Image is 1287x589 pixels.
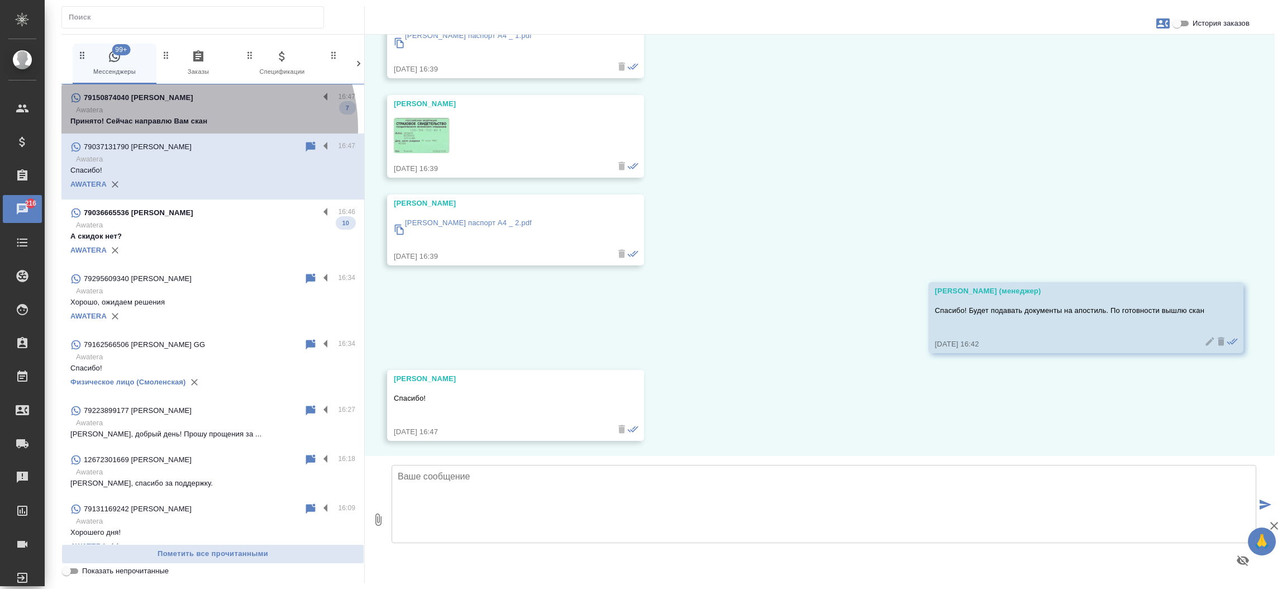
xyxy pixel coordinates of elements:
span: История заказов [1193,18,1250,29]
p: Awatera [76,417,355,429]
div: Пометить непрочитанным [304,140,317,154]
p: Спасибо! Будет подавать документы на апостиль. По готовности вышлю скан [935,305,1204,316]
span: Клиенты [328,50,403,77]
p: [PERSON_NAME] паспорт А4 _ 1.pdf [405,30,532,41]
span: Показать непрочитанные [82,566,169,577]
button: Пометить все прочитанными [61,544,364,564]
p: 79150874040 [PERSON_NAME] [84,92,193,103]
button: Предпросмотр [1229,547,1256,574]
p: 79295609340 [PERSON_NAME] [84,273,192,284]
p: Awatera [76,516,355,527]
a: AWATERA [70,180,107,188]
svg: Зажми и перетащи, чтобы поменять порядок вкладок [245,50,255,60]
a: Физическое лицо (Смоленская) [70,378,186,386]
div: [DATE] 16:42 [935,339,1204,350]
div: Пометить непрочитанным [304,502,317,516]
div: Пометить непрочитанным [304,338,317,351]
svg: Зажми и перетащи, чтобы поменять порядок вкладок [161,50,171,60]
span: 🙏 [1252,530,1271,553]
button: 🙏 [1248,528,1276,555]
div: Пометить непрочитанным [304,272,317,286]
div: [PERSON_NAME] [394,373,605,384]
div: 79295609340 [PERSON_NAME]16:34AwateraХорошо, ожидаем решенияAWATERA [61,265,364,331]
div: [PERSON_NAME] (менеджер) [935,286,1204,297]
div: [DATE] 16:39 [394,251,605,262]
p: 16:18 [338,453,355,464]
a: AWATERA [70,246,107,254]
p: [PERSON_NAME], спасибо за поддержку. [70,478,355,489]
p: 79036665536 [PERSON_NAME] [84,207,193,218]
p: Awatera [76,220,355,231]
p: Спасибо! [70,165,355,176]
p: Хорошего дня! [70,527,355,538]
button: Удалить привязку [107,308,123,325]
img: Thumbnail [394,118,450,153]
p: 16:47 [338,91,355,102]
div: 79037131790 [PERSON_NAME]16:47AwateraСпасибо!AWATERA [61,134,364,199]
p: Awatera [76,351,355,363]
button: Удалить привязку [107,538,123,555]
svg: Зажми и перетащи, чтобы поменять порядок вкладок [328,50,339,60]
a: AWATERA [70,312,107,320]
div: 79150874040 [PERSON_NAME]16:47AwateraПринято! Сейчас направлю Вам скан7 [61,84,364,134]
p: 16:27 [338,404,355,415]
a: AWATERA [70,542,107,550]
span: Заказы [161,50,236,77]
button: Удалить привязку [107,242,123,259]
a: [PERSON_NAME] паспорт А4 _ 2.pdf [394,215,605,245]
span: Мессенджеры [77,50,152,77]
p: Awatera [76,286,355,297]
input: Поиск [69,9,323,25]
div: [PERSON_NAME] [394,98,605,110]
div: 12672301669 [PERSON_NAME]16:18Awatera[PERSON_NAME], спасибо за поддержку. [61,446,364,496]
p: 79162566506 [PERSON_NAME] GG [84,339,205,350]
p: Awatera [76,467,355,478]
p: 16:46 [338,206,355,217]
svg: Зажми и перетащи, чтобы поменять порядок вкладок [77,50,88,60]
p: 79131169242 [PERSON_NAME] [84,503,192,515]
div: Пометить непрочитанным [304,453,317,467]
p: А скидок нет? [70,231,355,242]
div: 79036665536 [PERSON_NAME]16:46AwateraА скидок нет?10AWATERA [61,199,364,265]
div: [DATE] 16:39 [394,163,605,174]
p: 12672301669 [PERSON_NAME] [84,454,192,465]
div: Пометить непрочитанным [304,404,317,417]
p: Awatera [76,104,355,116]
p: Спасибо! [394,393,605,404]
p: Спасибо! [70,363,355,374]
span: 10 [336,217,356,229]
div: 79223899177 [PERSON_NAME]16:27Awatera[PERSON_NAME], добрый день! Прошу прощения за ... [61,397,364,446]
a: 216 [3,195,42,223]
div: 79131169242 [PERSON_NAME]16:09AwateraХорошего дня!AWATERA [61,496,364,562]
div: [DATE] 16:39 [394,64,605,75]
p: Хорошо, ожидаем решения [70,297,355,308]
span: 99+ [112,44,130,55]
p: [PERSON_NAME] паспорт А4 _ 2.pdf [405,217,532,229]
div: [DATE] 16:47 [394,426,605,438]
div: 79162566506 [PERSON_NAME] GG16:34AwateraСпасибо!Физическое лицо (Смоленская) [61,331,364,397]
p: 79037131790 [PERSON_NAME] [84,141,192,153]
p: 16:47 [338,140,355,151]
p: Awatera [76,154,355,165]
span: 216 [18,198,44,209]
span: Спецификации [245,50,320,77]
a: [PERSON_NAME] паспорт А4 _ 1.pdf [394,27,605,58]
div: [PERSON_NAME] [394,198,605,209]
span: Пометить все прочитанными [68,548,358,560]
span: 7 [339,102,356,113]
p: Принято! Сейчас направлю Вам скан [70,116,355,127]
p: 16:09 [338,502,355,514]
button: Заявки [1150,10,1176,37]
button: Удалить привязку [107,176,123,193]
p: [PERSON_NAME], добрый день! Прошу прощения за ... [70,429,355,440]
p: 16:34 [338,272,355,283]
p: 16:34 [338,338,355,349]
p: 79223899177 [PERSON_NAME] [84,405,192,416]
